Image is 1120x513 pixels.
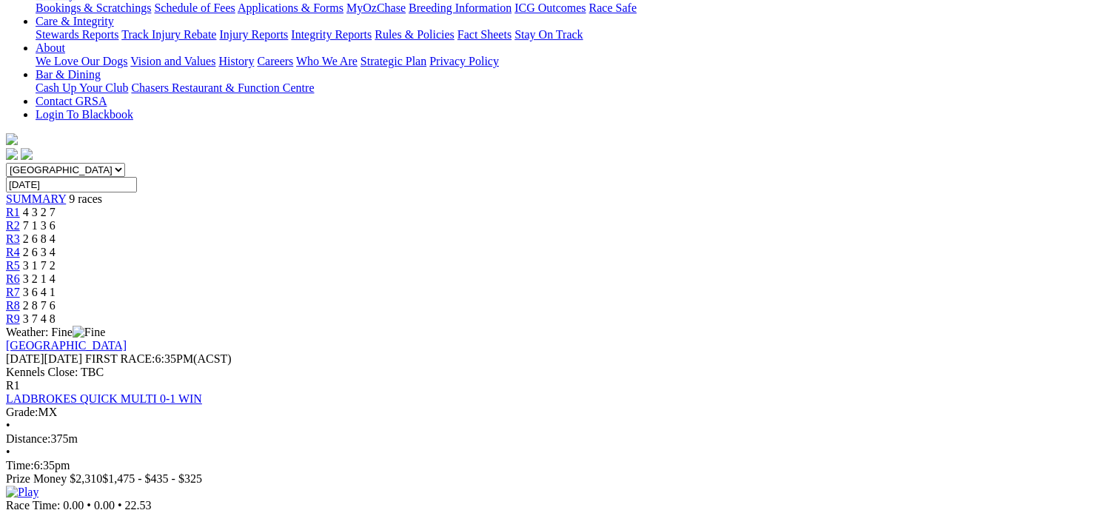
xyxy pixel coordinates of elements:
[6,177,137,192] input: Select date
[154,1,235,14] a: Schedule of Fees
[6,326,105,338] span: Weather: Fine
[6,419,10,432] span: •
[514,28,583,41] a: Stay On Track
[257,55,293,67] a: Careers
[6,406,38,418] span: Grade:
[36,15,114,27] a: Care & Integrity
[21,148,33,160] img: twitter.svg
[6,148,18,160] img: facebook.svg
[36,81,128,94] a: Cash Up Your Club
[6,432,50,445] span: Distance:
[36,41,65,54] a: About
[73,326,105,339] img: Fine
[6,299,20,312] a: R8
[346,1,406,14] a: MyOzChase
[87,499,91,512] span: •
[429,55,499,67] a: Privacy Policy
[23,312,56,325] span: 3 7 4 8
[23,299,56,312] span: 2 8 7 6
[23,206,56,218] span: 4 3 2 7
[23,232,56,245] span: 2 6 8 4
[6,486,38,499] img: Play
[6,472,1114,486] div: Prize Money $2,310
[36,55,1114,68] div: About
[69,192,102,205] span: 9 races
[102,472,202,485] span: $1,475 - $435 - $325
[6,206,20,218] a: R1
[85,352,232,365] span: 6:35PM(ACST)
[36,28,118,41] a: Stewards Reports
[6,406,1114,419] div: MX
[85,352,155,365] span: FIRST RACE:
[6,286,20,298] a: R7
[238,1,343,14] a: Applications & Forms
[6,366,1114,379] div: Kennels Close: TBC
[23,272,56,285] span: 3 2 1 4
[6,459,34,472] span: Time:
[6,352,82,365] span: [DATE]
[23,246,56,258] span: 2 6 3 4
[6,379,20,392] span: R1
[121,28,216,41] a: Track Injury Rebate
[36,81,1114,95] div: Bar & Dining
[36,68,101,81] a: Bar & Dining
[36,1,1114,15] div: Industry
[36,95,107,107] a: Contact GRSA
[118,499,122,512] span: •
[94,499,115,512] span: 0.00
[36,55,127,67] a: We Love Our Dogs
[6,392,202,405] a: LADBROKES QUICK MULTI 0-1 WIN
[125,499,152,512] span: 22.53
[296,55,358,67] a: Who We Are
[6,259,20,272] a: R5
[6,352,44,365] span: [DATE]
[6,446,10,458] span: •
[23,219,56,232] span: 7 1 3 6
[23,259,56,272] span: 3 1 7 2
[36,108,133,121] a: Login To Blackbook
[6,312,20,325] a: R9
[6,499,60,512] span: Race Time:
[6,459,1114,472] div: 6:35pm
[6,219,20,232] a: R2
[130,55,215,67] a: Vision and Values
[6,192,66,205] a: SUMMARY
[514,1,586,14] a: ICG Outcomes
[219,28,288,41] a: Injury Reports
[291,28,372,41] a: Integrity Reports
[375,28,455,41] a: Rules & Policies
[36,1,151,14] a: Bookings & Scratchings
[6,432,1114,446] div: 375m
[409,1,512,14] a: Breeding Information
[131,81,314,94] a: Chasers Restaurant & Function Centre
[63,499,84,512] span: 0.00
[6,246,20,258] a: R4
[6,339,127,352] a: [GEOGRAPHIC_DATA]
[361,55,426,67] a: Strategic Plan
[218,55,254,67] a: History
[6,272,20,285] a: R6
[6,133,18,145] img: logo-grsa-white.png
[457,28,512,41] a: Fact Sheets
[36,28,1114,41] div: Care & Integrity
[23,286,56,298] span: 3 6 4 1
[6,232,20,245] a: R3
[588,1,636,14] a: Race Safe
